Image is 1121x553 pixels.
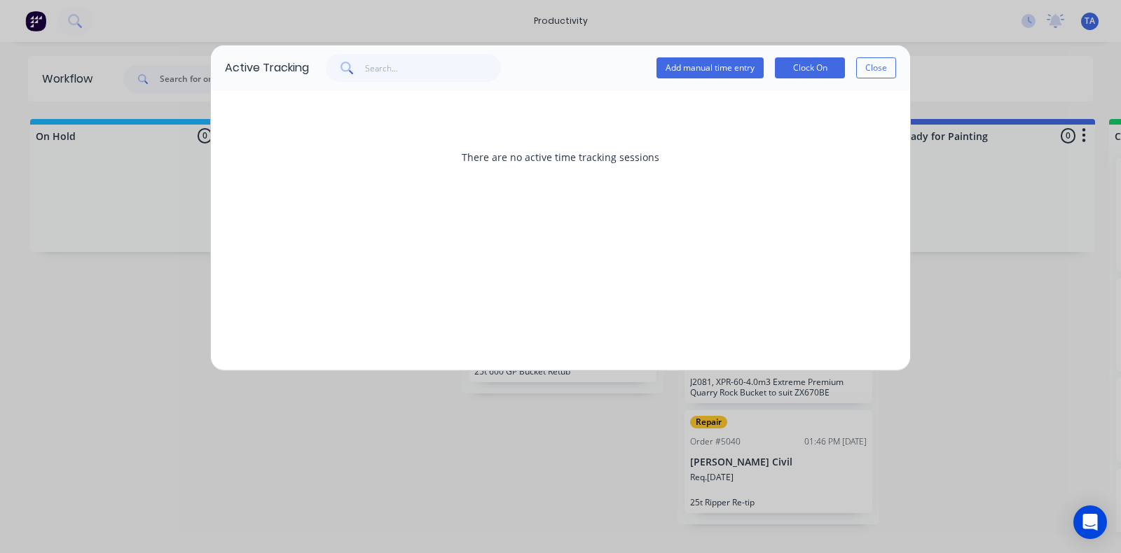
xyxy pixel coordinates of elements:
[365,54,502,82] input: Search...
[1073,505,1107,539] div: Open Intercom Messenger
[656,57,764,78] button: Add manual time entry
[225,104,896,209] div: There are no active time tracking sessions
[856,57,896,78] button: Close
[225,59,309,76] div: Active Tracking
[775,57,845,78] button: Clock On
